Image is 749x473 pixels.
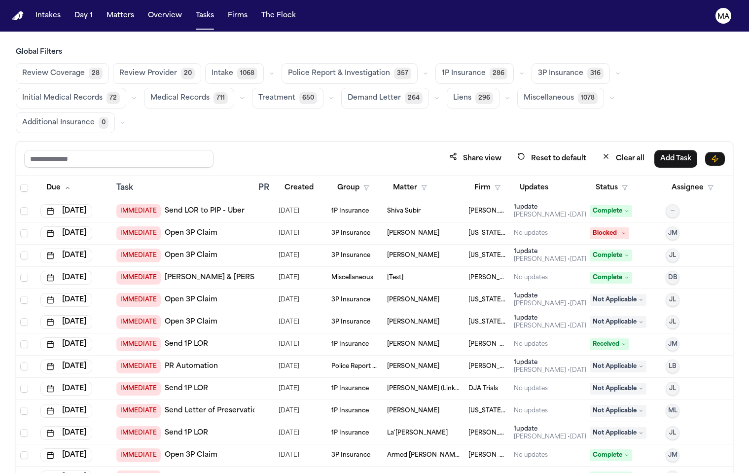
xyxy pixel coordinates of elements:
[205,63,264,84] button: Intake1068
[16,112,115,133] button: Additional Insurance0
[435,63,514,84] button: 1P Insurance286
[71,7,97,25] button: Day 1
[89,68,103,79] span: 28
[150,93,210,103] span: Medical Records
[181,68,195,79] span: 20
[596,149,650,168] button: Clear all
[517,88,604,109] button: Miscellaneous1078
[119,69,177,78] span: Review Provider
[192,7,218,25] button: Tasks
[22,93,103,103] span: Initial Medical Records
[22,118,95,128] span: Additional Insurance
[282,63,418,84] button: Police Report & Investigation357
[16,47,733,57] h3: Global Filters
[442,69,486,78] span: 1P Insurance
[258,93,295,103] span: Treatment
[237,68,257,79] span: 1068
[32,7,65,25] button: Intakes
[224,7,251,25] button: Firms
[144,7,186,25] button: Overview
[532,63,610,84] button: 3P Insurance316
[511,149,592,168] button: Reset to default
[524,93,574,103] span: Miscellaneous
[16,88,126,109] button: Initial Medical Records72
[654,150,697,168] button: Add Task
[252,88,323,109] button: Treatment650
[490,68,507,79] span: 286
[288,69,390,78] span: Police Report & Investigation
[212,69,233,78] span: Intake
[214,92,228,104] span: 711
[107,92,120,104] span: 72
[578,92,598,104] span: 1078
[447,88,499,109] button: Liens296
[587,68,604,79] span: 316
[299,92,317,104] span: 650
[538,69,583,78] span: 3P Insurance
[405,92,423,104] span: 264
[475,92,493,104] span: 296
[12,11,24,21] a: Home
[12,11,24,21] img: Finch Logo
[113,63,201,84] button: Review Provider20
[99,117,108,129] span: 0
[348,93,401,103] span: Demand Letter
[443,149,507,168] button: Share view
[341,88,429,109] button: Demand Letter264
[144,88,234,109] button: Medical Records711
[257,7,300,25] button: The Flock
[705,152,725,166] button: Immediate Task
[22,69,85,78] span: Review Coverage
[16,63,109,84] button: Review Coverage28
[394,68,411,79] span: 357
[453,93,471,103] span: Liens
[103,7,138,25] button: Matters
